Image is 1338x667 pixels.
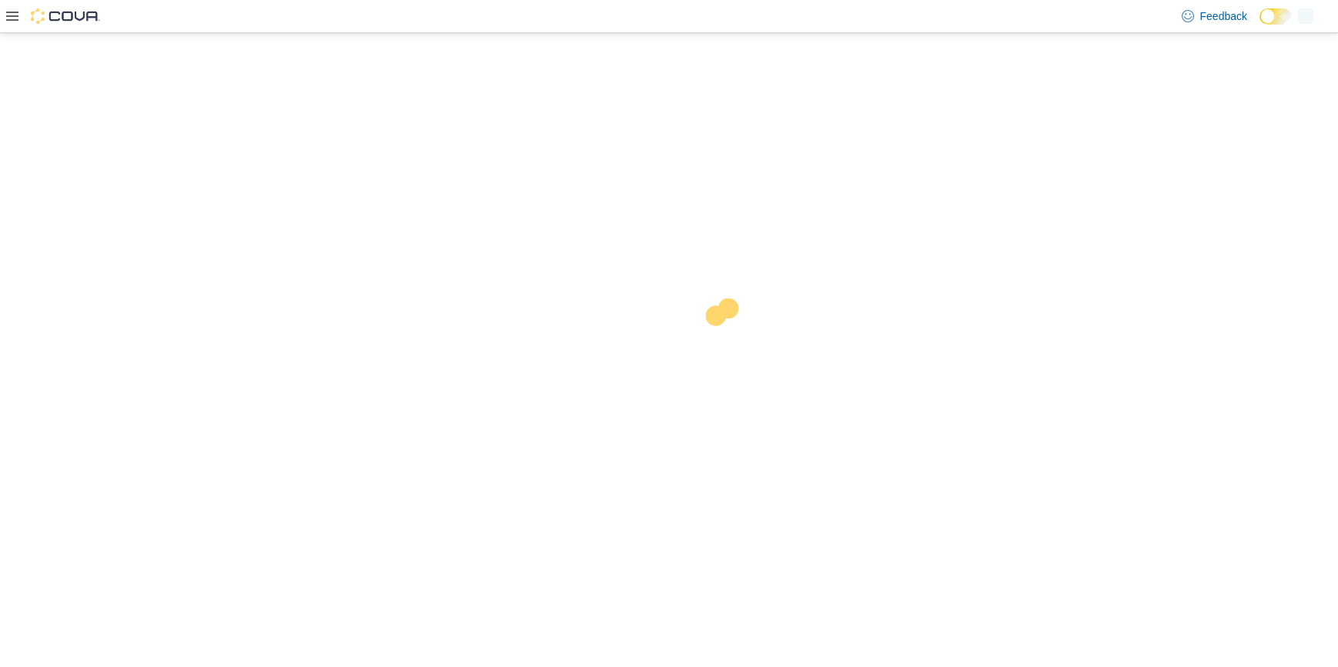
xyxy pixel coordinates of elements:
a: Feedback [1176,1,1253,32]
img: cova-loader [669,287,784,402]
img: Cova [31,8,100,24]
input: Dark Mode [1259,8,1292,25]
span: Feedback [1200,8,1247,24]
